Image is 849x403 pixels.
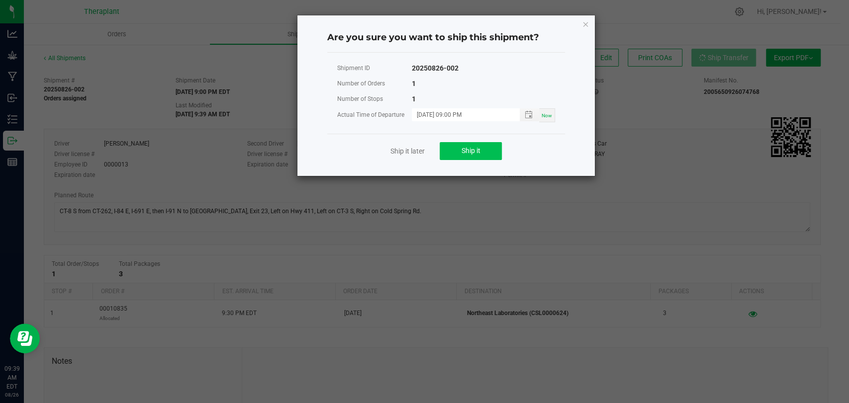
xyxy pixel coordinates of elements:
[327,31,565,44] h4: Are you sure you want to ship this shipment?
[462,147,480,155] span: Ship it
[337,62,412,75] div: Shipment ID
[412,93,416,105] div: 1
[520,108,539,121] span: Toggle popup
[337,93,412,105] div: Number of Stops
[412,78,416,90] div: 1
[440,142,502,160] button: Ship it
[337,78,412,90] div: Number of Orders
[412,62,459,75] div: 20250826-002
[10,323,40,353] iframe: Resource center
[390,146,425,156] a: Ship it later
[412,108,509,121] input: MM/dd/yyyy HH:MM a
[542,113,552,118] span: Now
[582,18,589,30] button: Close
[337,109,412,121] div: Actual Time of Departure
